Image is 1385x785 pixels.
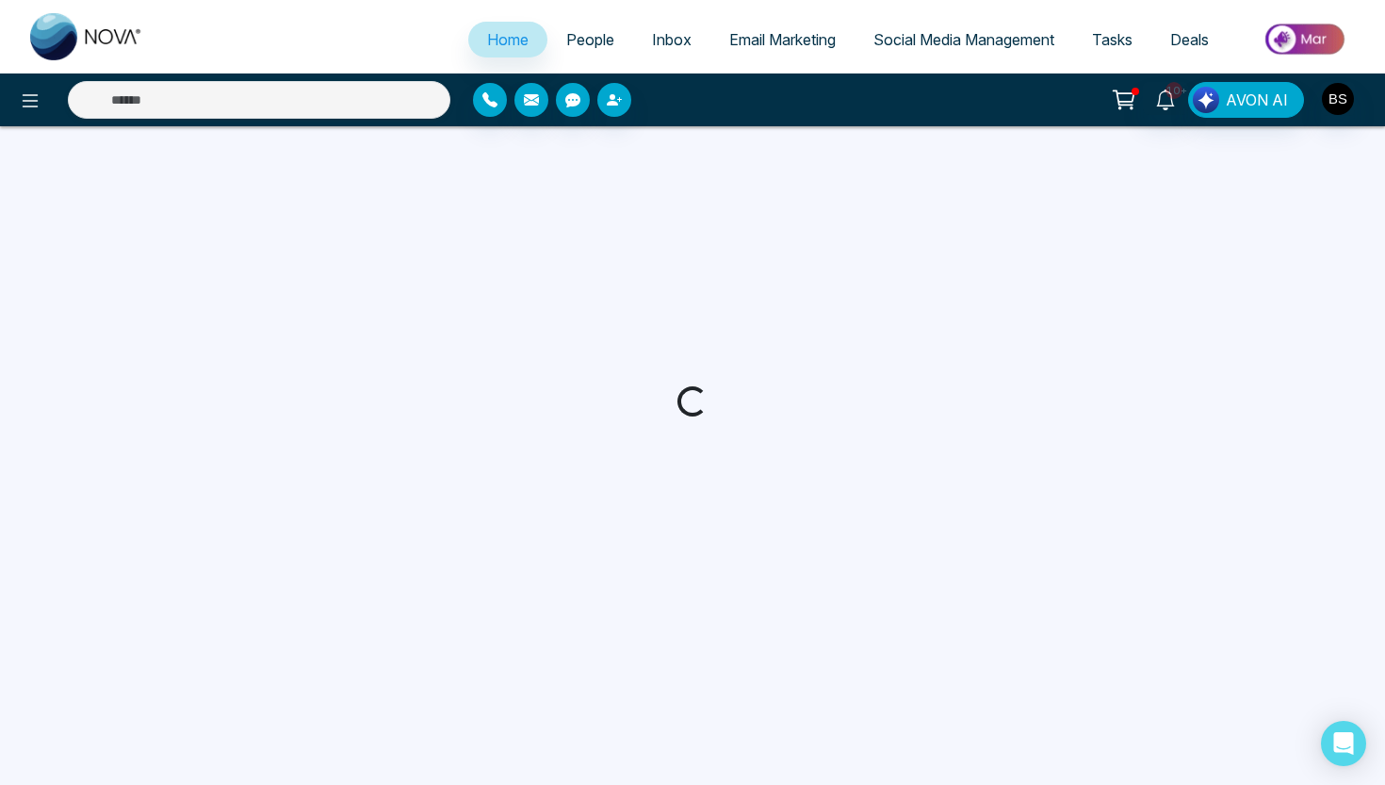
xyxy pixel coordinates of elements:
[855,22,1073,57] a: Social Media Management
[710,22,855,57] a: Email Marketing
[1170,30,1209,49] span: Deals
[729,30,836,49] span: Email Marketing
[547,22,633,57] a: People
[1092,30,1132,49] span: Tasks
[1151,22,1228,57] a: Deals
[1322,83,1354,115] img: User Avatar
[1193,87,1219,113] img: Lead Flow
[1226,89,1288,111] span: AVON AI
[487,30,529,49] span: Home
[468,22,547,57] a: Home
[1073,22,1151,57] a: Tasks
[30,13,143,60] img: Nova CRM Logo
[1188,82,1304,118] button: AVON AI
[566,30,614,49] span: People
[1321,721,1366,766] div: Open Intercom Messenger
[633,22,710,57] a: Inbox
[873,30,1054,49] span: Social Media Management
[1143,82,1188,115] a: 10+
[1165,82,1182,99] span: 10+
[652,30,692,49] span: Inbox
[1237,18,1374,60] img: Market-place.gif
